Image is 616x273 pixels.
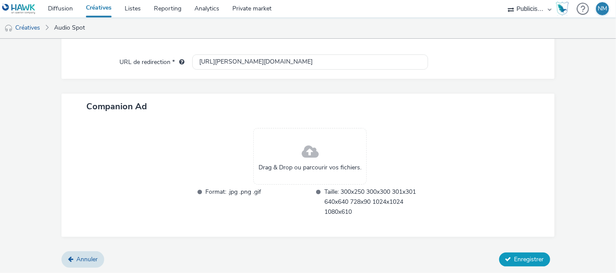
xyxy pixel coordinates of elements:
a: Audio Spot [50,17,89,38]
span: Annuler [76,255,98,263]
span: Drag & Drop ou parcourir vos fichiers. [259,163,361,172]
button: Enregistrer [499,253,550,266]
label: URL de redirection * [116,54,188,67]
span: Taille: 300x250 300x300 301x301 640x640 728x90 1024x1024 1080x610 [324,187,428,217]
img: undefined Logo [2,3,36,14]
input: url... [192,54,428,70]
img: audio [4,24,13,33]
a: Hawk Academy [556,2,572,16]
div: NM [598,2,607,15]
span: Enregistrer [514,255,544,263]
div: L'URL de redirection sera utilisée comme URL de validation avec certains SSP et ce sera l'URL de ... [175,58,184,67]
span: Companion Ad [86,101,147,112]
img: Hawk Academy [556,2,569,16]
span: Format: .jpg .png .gif [205,187,309,217]
a: Annuler [61,251,104,268]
